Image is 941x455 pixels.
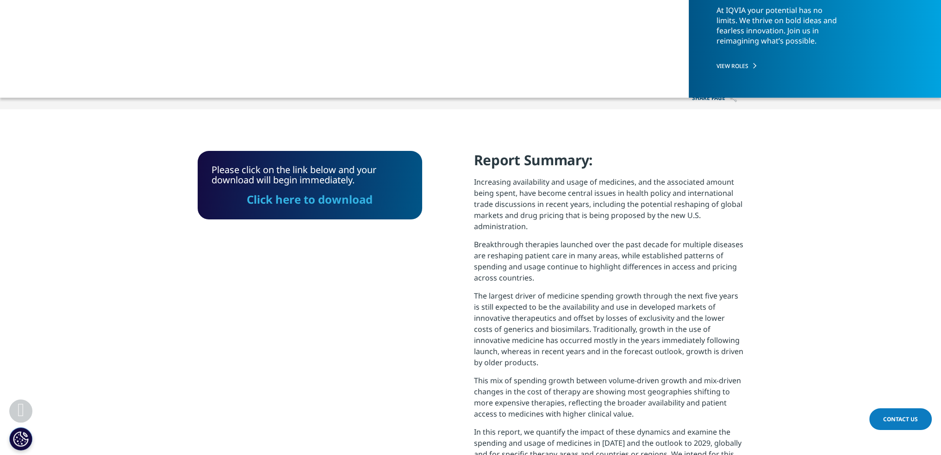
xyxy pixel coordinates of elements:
p: Breakthrough therapies launched over the past decade for multiple diseases are reshaping patient ... [474,239,744,290]
a: Click here to download [247,192,373,207]
p: Increasing availability and usage of medicines, and the associated amount being spent, have becom... [474,176,744,239]
button: Share PAGEShare PAGE [685,87,744,109]
div: Please click on the link below and your download will begin immediately. [212,165,408,206]
p: This mix of spending growth between volume-driven growth and mix-driven changes in the cost of th... [474,375,744,426]
a: VIEW ROLES [717,62,904,70]
button: Cookies Settings [9,427,32,450]
p: At IQVIA your potential has no limits. We thrive on bold ideas and fearless innovation. Join us i... [717,5,844,54]
h4: Report Summary: [474,151,744,176]
a: Contact Us [869,408,932,430]
img: Share PAGE [730,94,737,102]
p: The largest driver of medicine spending growth through the next five years is still expected to b... [474,290,744,375]
p: Share PAGE [685,87,744,109]
span: Contact Us [883,415,918,423]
